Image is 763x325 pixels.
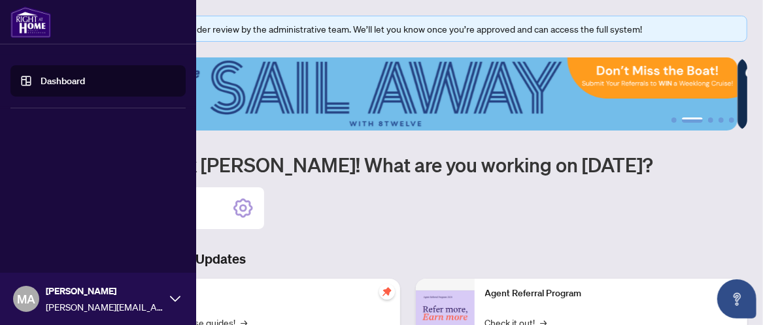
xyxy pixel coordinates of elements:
[91,22,739,36] div: Your profile is currently under review by the administrative team. We’ll let you know once you’re...
[671,117,677,123] button: 1
[68,250,747,268] h3: Brokerage & Industry Updates
[729,117,734,123] button: 5
[719,117,724,123] button: 4
[17,290,35,308] span: MA
[41,75,85,87] a: Dashboard
[485,286,738,301] p: Agent Referral Program
[717,279,756,318] button: Open asap
[46,300,163,314] span: [PERSON_NAME][EMAIL_ADDRESS][DOMAIN_NAME]
[379,284,395,300] span: pushpin
[708,117,713,123] button: 3
[137,286,390,301] p: Self-Help
[10,7,51,38] img: logo
[46,284,163,298] span: [PERSON_NAME]
[682,117,703,123] button: 2
[68,152,747,177] h1: Welcome back [PERSON_NAME]! What are you working on [DATE]?
[68,57,738,131] img: Slide 1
